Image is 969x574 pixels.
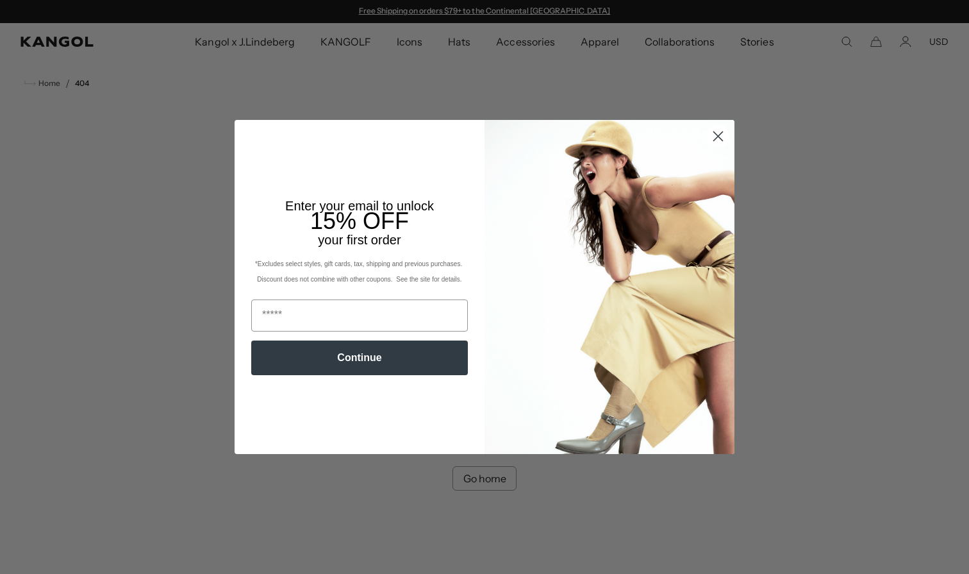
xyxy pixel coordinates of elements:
[707,125,729,148] button: Close dialog
[285,199,434,213] span: Enter your email to unlock
[310,208,409,234] span: 15% OFF
[485,120,734,453] img: 93be19ad-e773-4382-80b9-c9d740c9197f.jpeg
[318,233,401,247] span: your first order
[251,341,468,375] button: Continue
[255,260,464,283] span: *Excludes select styles, gift cards, tax, shipping and previous purchases. Discount does not comb...
[251,300,468,332] input: Email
